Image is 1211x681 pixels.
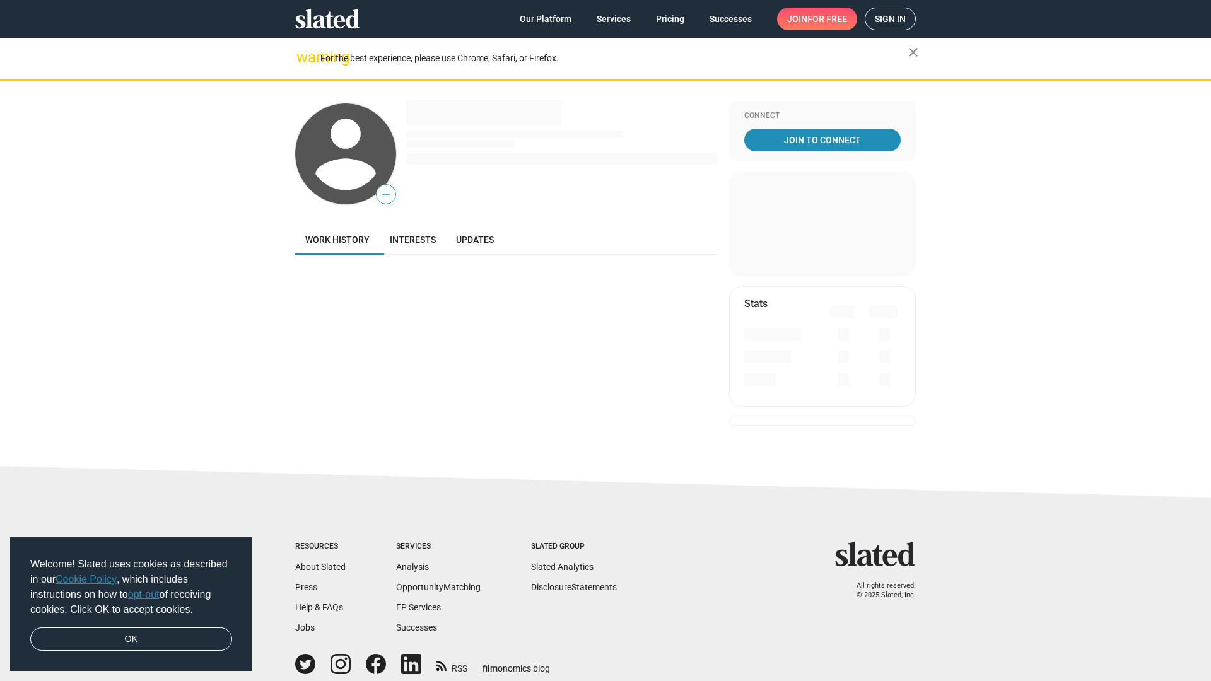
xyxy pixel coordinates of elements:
[295,562,346,572] a: About Slated
[483,653,550,675] a: filmonomics blog
[531,582,617,592] a: DisclosureStatements
[446,224,504,255] a: Updates
[531,542,617,552] div: Slated Group
[390,235,436,245] span: Interests
[295,602,343,612] a: Help & FAQs
[520,8,571,30] span: Our Platform
[699,8,762,30] a: Successes
[396,602,441,612] a: EP Services
[597,8,631,30] span: Services
[30,627,232,651] a: dismiss cookie message
[295,224,380,255] a: Work history
[865,8,916,30] a: Sign in
[843,581,916,600] p: All rights reserved. © 2025 Slated, Inc.
[483,663,498,673] span: film
[656,8,684,30] span: Pricing
[777,8,857,30] a: Joinfor free
[710,8,752,30] span: Successes
[744,129,901,151] a: Join To Connect
[906,45,921,60] mat-icon: close
[30,557,232,617] span: Welcome! Slated uses cookies as described in our , which includes instructions on how to of recei...
[296,50,312,65] mat-icon: warning
[295,582,317,592] a: Press
[396,562,429,572] a: Analysis
[587,8,641,30] a: Services
[744,111,901,121] div: Connect
[875,8,906,30] span: Sign in
[396,582,481,592] a: OpportunityMatching
[436,655,467,675] a: RSS
[305,235,370,245] span: Work history
[128,589,160,600] a: opt-out
[646,8,694,30] a: Pricing
[295,622,315,632] a: Jobs
[510,8,582,30] a: Our Platform
[320,50,908,67] div: For the best experience, please use Chrome, Safari, or Firefox.
[396,542,481,552] div: Services
[295,542,346,552] div: Resources
[456,235,494,245] span: Updates
[787,8,847,30] span: Join
[380,224,446,255] a: Interests
[531,562,594,572] a: Slated Analytics
[807,8,847,30] span: for free
[396,622,437,632] a: Successes
[56,574,117,585] a: Cookie Policy
[10,537,252,672] div: cookieconsent
[747,129,898,151] span: Join To Connect
[377,187,395,203] span: —
[744,297,768,310] mat-card-title: Stats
